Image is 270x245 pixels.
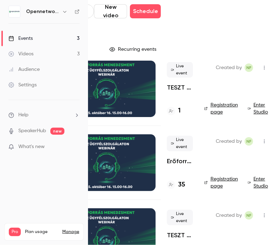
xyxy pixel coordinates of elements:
span: Nóra Faragó [245,211,253,220]
div: Audience [8,66,40,73]
span: Created by [216,211,242,220]
button: Schedule [130,4,161,18]
span: NF [246,137,251,146]
iframe: Noticeable Trigger [71,144,80,150]
span: Created by [216,63,242,72]
a: TESZT Webinár Opennet tartalék [167,231,193,239]
span: Live event [167,210,193,225]
a: 1 [167,106,181,116]
img: Opennetworks Kft. [9,6,20,17]
a: SpeakerHub [18,127,46,135]
a: Registration page [204,102,239,116]
span: Plan usage [25,229,58,235]
a: Enter Studio [248,102,270,116]
div: Videos [8,50,33,57]
a: 35 [167,180,185,190]
h4: 35 [178,180,185,190]
span: Help [18,111,29,119]
span: NF [246,63,251,72]
span: What's new [18,143,45,151]
a: TESZT Webinár Opennet 10.13 [167,83,193,92]
h4: 1 [178,106,181,116]
li: help-dropdown-opener [8,111,80,119]
span: Created by [216,137,242,146]
div: Settings [8,81,37,88]
span: Nóra Faragó [245,63,253,72]
button: Recurring events [106,44,161,55]
span: Live event [167,62,193,78]
h6: Opennetworks Kft. [26,8,59,15]
a: Registration page [204,176,239,190]
span: Nóra Faragó [245,137,253,146]
span: NF [246,211,251,220]
button: New video [94,4,127,18]
div: Events [8,35,33,42]
span: Live event [167,136,193,151]
a: Erőforrás menedzsment az ügyfélszolgálaton webinár [167,157,193,165]
span: new [50,128,64,135]
a: Enter Studio [248,176,270,190]
span: Pro [9,228,21,236]
a: Manage [62,229,79,235]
